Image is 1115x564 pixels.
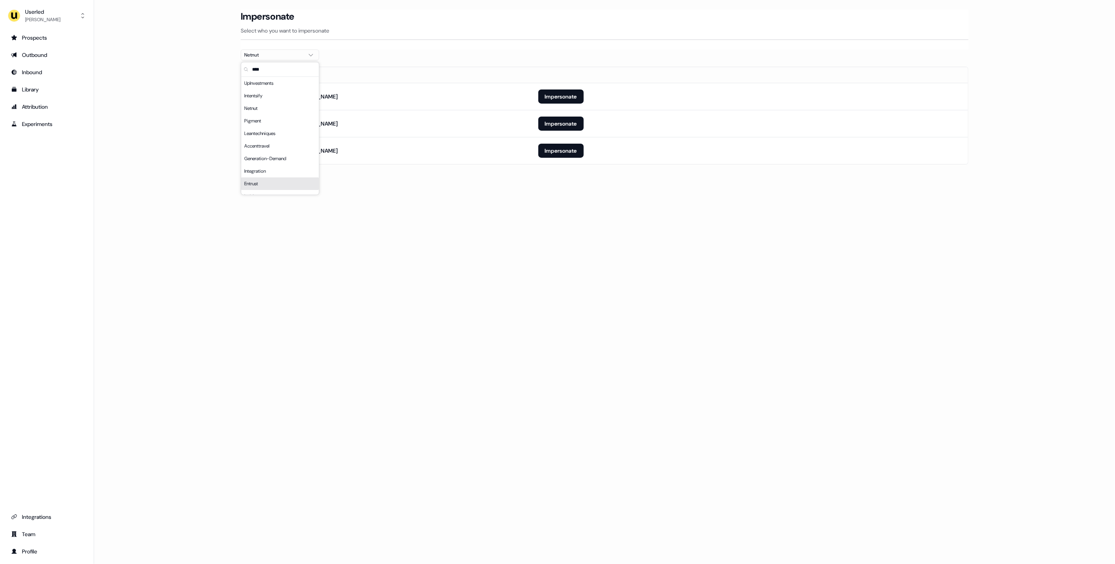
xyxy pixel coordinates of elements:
[11,513,83,521] div: Integrations
[241,152,319,165] div: Generation-Demand
[11,120,83,128] div: Experiments
[11,34,83,42] div: Prospects
[241,140,319,152] div: Accenttravel
[11,548,83,555] div: Profile
[241,11,294,22] h3: Impersonate
[25,8,60,16] div: Userled
[6,83,87,96] a: Go to templates
[241,190,319,203] div: Incident
[241,89,319,102] div: Intentsify
[538,117,584,131] button: Impersonate
[11,530,83,538] div: Team
[241,127,319,140] div: Leantechniques
[241,67,532,83] th: Email
[11,103,83,111] div: Attribution
[6,545,87,558] a: Go to profile
[6,49,87,61] a: Go to outbound experience
[11,51,83,59] div: Outbound
[241,165,319,177] div: Integration
[538,89,584,104] button: Impersonate
[11,68,83,76] div: Inbound
[244,51,303,59] div: Netnut
[6,100,87,113] a: Go to attribution
[11,86,83,93] div: Library
[241,115,319,127] div: Pigment
[6,6,87,25] button: Userled[PERSON_NAME]
[6,31,87,44] a: Go to prospects
[25,16,60,24] div: [PERSON_NAME]
[6,528,87,540] a: Go to team
[6,66,87,78] a: Go to Inbound
[6,511,87,523] a: Go to integrations
[241,102,319,115] div: Netnut
[241,177,319,190] div: Entrust
[241,27,968,35] p: Select who you want to impersonate
[538,144,584,158] button: Impersonate
[241,77,319,89] div: UpInvestments
[6,118,87,130] a: Go to experiments
[241,49,319,60] button: Netnut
